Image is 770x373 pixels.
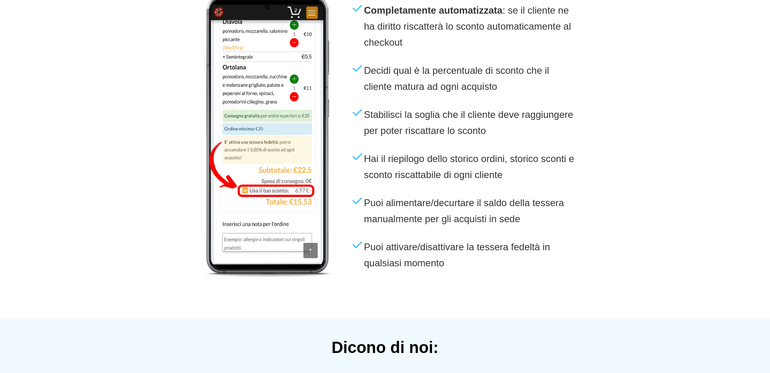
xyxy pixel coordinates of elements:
h3: Puoi attivare/disattivare la tessera fedeltà in qualsiasi momento [364,239,574,271]
h3: Puoi alimentare/decurtare il saldo della tessera manualmente per gli acquisti in sede [364,195,574,227]
h3: Hai il riepilogo dello storico ordini, storico sconti e sconto riscattabile di ogni cliente [364,151,574,183]
h3: : se il cliente ne ha diritto riscatterà lo sconto automaticamente al checkout [364,2,574,51]
h3: Stabilisci la soglia che il cliente deve raggiungere per poter riscattare lo sconto [364,107,574,139]
h3: Decidi qual è la percentuale di sconto che il cliente matura ad ogni acquisto [364,63,574,95]
b: Dicono di noi: [332,339,439,356]
b: Completamente automatizzata [364,5,502,16]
